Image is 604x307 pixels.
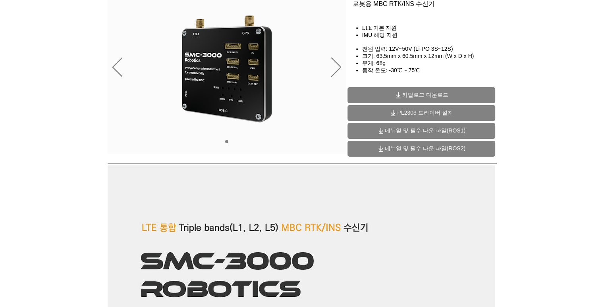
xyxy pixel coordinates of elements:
a: 01 [225,140,228,143]
span: 메뉴얼 및 필수 다운 파일(ROS2) [385,145,465,152]
img: KakaoTalk_20241224_155801212.png [166,4,288,131]
a: 카탈로그 다운로드 [347,87,495,103]
button: 이전 [112,58,122,78]
span: 크기: 63.5mm x 60.5mm x 12mm (W x D x H) [362,53,474,59]
span: 전원 입력: 12V~50V (Li-PO 3S~12S) [362,46,453,52]
a: 메뉴얼 및 필수 다운 파일(ROS2) [347,141,495,157]
span: 카탈로그 다운로드 [402,92,448,99]
iframe: Wix Chat [513,273,604,307]
a: 메뉴얼 및 필수 다운 파일(ROS1) [347,123,495,139]
button: 다음 [331,58,341,78]
span: 메뉴얼 및 필수 다운 파일(ROS1) [385,127,465,134]
span: 동작 온도: -30℃ ~ 75℃ [362,67,420,73]
a: PL2303 드라이버 설치 [347,105,495,121]
span: PL2303 드라이버 설치 [397,109,453,117]
nav: 슬라이드 [222,140,232,143]
span: 무게: 68g [362,60,386,66]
